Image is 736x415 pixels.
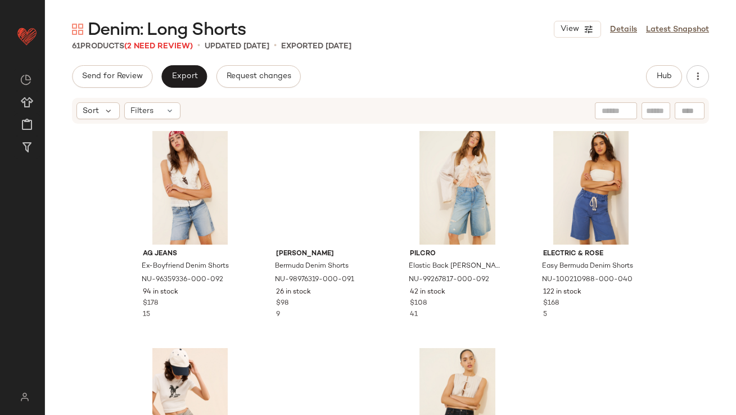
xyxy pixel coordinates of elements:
button: Export [161,65,207,88]
span: Elastic Back [PERSON_NAME] [409,261,504,272]
span: $108 [410,299,427,309]
p: updated [DATE] [205,40,269,52]
img: heart_red.DM2ytmEG.svg [16,25,38,47]
a: Latest Snapshot [646,24,709,35]
span: AG Jeans [143,249,238,259]
span: Sort [83,105,99,117]
span: $98 [276,299,288,309]
button: View [554,21,601,38]
span: 61 [72,42,80,51]
span: Electric & Rose [543,249,638,259]
a: Details [610,24,637,35]
span: 41 [410,311,418,318]
span: Denim: Long Shorts [88,19,246,42]
img: svg%3e [20,74,31,85]
span: 15 [143,311,150,318]
img: 99267817_092_b [401,131,514,245]
span: Easy Bermuda Denim Shorts [542,261,633,272]
button: Request changes [216,65,301,88]
img: 100210988_040_b [534,131,647,245]
img: svg%3e [13,393,35,402]
span: NU-98976319-000-091 [275,275,354,285]
span: [PERSON_NAME] [276,249,371,259]
img: svg%3e [72,24,83,35]
button: Hub [646,65,682,88]
span: NU-96359336-000-092 [142,275,223,285]
span: NU-99267817-000-092 [409,275,489,285]
span: Hub [656,72,672,81]
button: Send for Review [72,65,152,88]
span: Send for Review [82,72,143,81]
span: 122 in stock [543,287,581,297]
span: $168 [543,299,559,309]
p: Exported [DATE] [281,40,351,52]
span: • [197,39,200,53]
div: Products [72,40,193,52]
span: Bermuda Denim Shorts [275,261,349,272]
span: 94 in stock [143,287,178,297]
span: Request changes [226,72,291,81]
span: • [274,39,277,53]
span: Export [171,72,197,81]
span: Ex-Boyfriend Denim Shorts [142,261,229,272]
span: NU-100210988-000-040 [542,275,633,285]
span: View [560,25,579,34]
span: 5 [543,311,547,318]
img: 96359336_092_b [134,131,247,245]
span: Pilcro [410,249,505,259]
span: (2 Need Review) [124,42,193,51]
span: $178 [143,299,158,309]
span: 26 in stock [276,287,311,297]
span: 9 [276,311,280,318]
span: 42 in stock [410,287,445,297]
span: Filters [130,105,153,117]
